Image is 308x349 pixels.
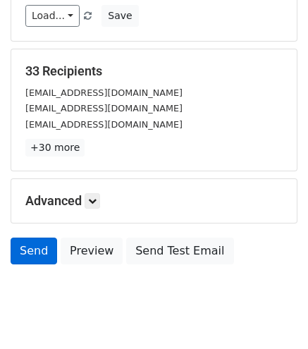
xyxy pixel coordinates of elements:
[25,139,85,157] a: +30 more
[238,281,308,349] iframe: Chat Widget
[25,5,80,27] a: Load...
[126,238,233,264] a: Send Test Email
[101,5,138,27] button: Save
[25,63,283,79] h5: 33 Recipients
[61,238,123,264] a: Preview
[25,103,183,114] small: [EMAIL_ADDRESS][DOMAIN_NAME]
[11,238,57,264] a: Send
[25,119,183,130] small: [EMAIL_ADDRESS][DOMAIN_NAME]
[25,193,283,209] h5: Advanced
[25,87,183,98] small: [EMAIL_ADDRESS][DOMAIN_NAME]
